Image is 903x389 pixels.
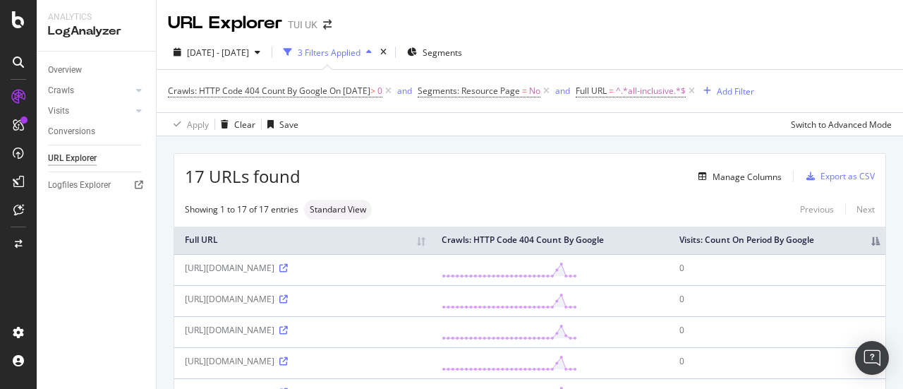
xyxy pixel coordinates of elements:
div: [URL][DOMAIN_NAME] [185,324,420,336]
td: 0 [669,285,885,316]
div: Conversions [48,124,95,139]
td: 0 [669,254,885,285]
span: 17 URLs found [185,164,301,188]
div: URL Explorer [168,11,282,35]
span: 0 [377,81,382,101]
div: Overview [48,63,82,78]
button: Save [262,113,298,136]
span: Segments [423,47,462,59]
div: Analytics [48,11,145,23]
button: Apply [168,113,209,136]
span: On [DATE] [329,85,370,97]
div: Manage Columns [713,171,782,183]
div: 3 Filters Applied [298,47,360,59]
span: ^.*all-inclusive.*$ [616,81,686,101]
div: [URL][DOMAIN_NAME] [185,293,420,305]
div: Showing 1 to 17 of 17 entries [185,203,298,215]
a: Crawls [48,83,132,98]
th: Full URL: activate to sort column ascending [174,227,431,254]
span: Full URL [576,85,607,97]
div: Logfiles Explorer [48,178,111,193]
div: Apply [187,119,209,131]
div: Crawls [48,83,74,98]
div: and [555,85,570,97]
button: [DATE] - [DATE] [168,41,266,64]
span: [DATE] - [DATE] [187,47,249,59]
button: 3 Filters Applied [278,41,377,64]
div: and [397,85,412,97]
span: Segments: Resource Page [418,85,520,97]
button: Manage Columns [693,168,782,185]
button: Export as CSV [801,165,875,188]
td: 0 [669,347,885,378]
div: Clear [234,119,255,131]
div: arrow-right-arrow-left [323,20,332,30]
span: No [529,81,540,101]
span: = [522,85,527,97]
button: and [555,84,570,97]
button: and [397,84,412,97]
div: [URL][DOMAIN_NAME] [185,262,420,274]
div: Export as CSV [820,170,875,182]
a: Conversions [48,124,146,139]
button: Segments [401,41,468,64]
th: Visits: Count On Period By Google: activate to sort column descending [669,227,885,254]
button: Clear [215,113,255,136]
a: Logfiles Explorer [48,178,146,193]
span: = [609,85,614,97]
td: 0 [669,316,885,347]
button: Add Filter [698,83,754,100]
div: times [377,45,389,59]
button: Switch to Advanced Mode [785,113,892,136]
span: > [370,85,375,97]
div: LogAnalyzer [48,23,145,40]
a: URL Explorer [48,151,146,166]
span: Crawls: HTTP Code 404 Count By Google [168,85,327,97]
div: [URL][DOMAIN_NAME] [185,355,420,367]
div: Switch to Advanced Mode [791,119,892,131]
div: Save [279,119,298,131]
div: Open Intercom Messenger [855,341,889,375]
div: TUI UK [288,18,317,32]
div: neutral label [304,200,372,220]
a: Overview [48,63,146,78]
th: Crawls: HTTP Code 404 Count By Google [431,227,669,254]
span: Standard View [310,205,366,214]
div: Add Filter [717,85,754,97]
div: URL Explorer [48,151,97,166]
a: Visits [48,104,132,119]
div: Visits [48,104,69,119]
